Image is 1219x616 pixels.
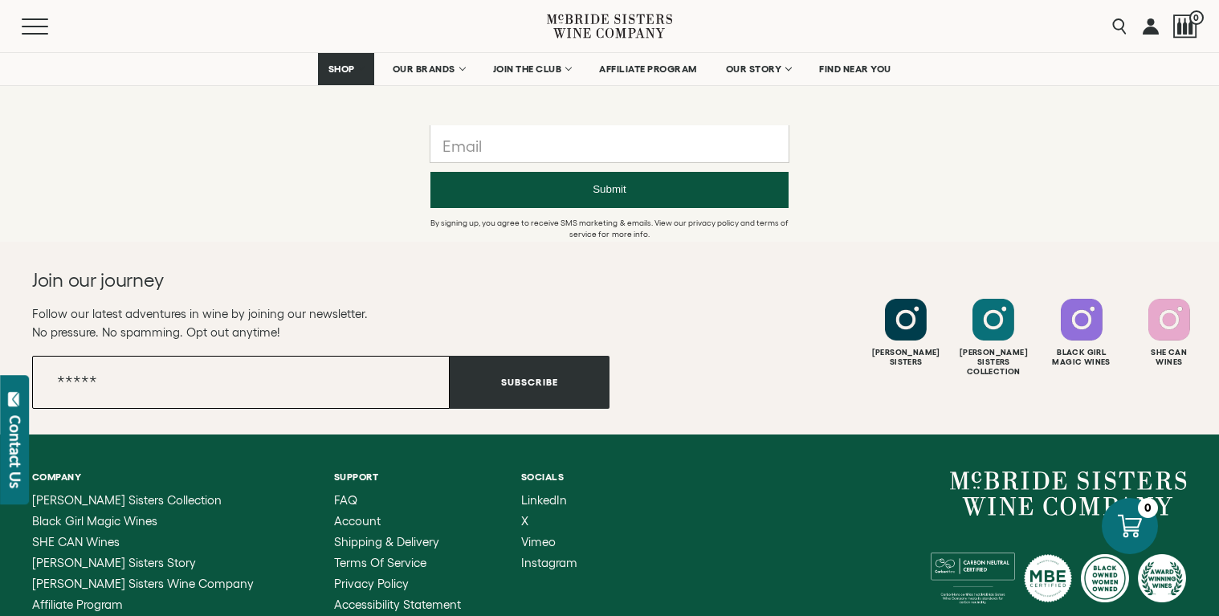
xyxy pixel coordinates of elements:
span: JOIN THE CLUB [493,63,562,75]
a: Follow McBride Sisters Collection on Instagram [PERSON_NAME] SistersCollection [952,299,1035,377]
span: SHOP [328,63,356,75]
div: Contact Us [7,415,23,488]
a: Privacy Policy [334,577,461,590]
a: LinkedIn [521,494,577,507]
div: Black Girl Magic Wines [1040,348,1123,367]
span: Vimeo [521,535,556,549]
span: Terms of Service [334,556,426,569]
span: OUR STORY [726,63,782,75]
span: FIND NEAR YOU [819,63,891,75]
a: McBride Sisters Story [32,557,274,569]
span: FAQ [334,493,357,507]
a: SHOP [318,53,374,85]
a: Instagram [521,557,577,569]
a: SHE CAN Wines [32,536,274,549]
span: AFFILIATE PROGRAM [599,63,697,75]
a: Follow SHE CAN Wines on Instagram She CanWines [1127,299,1211,367]
button: Subscribe [450,356,609,409]
a: Affiliate Program [32,598,274,611]
span: LinkedIn [521,493,567,507]
span: [PERSON_NAME] Sisters Story [32,556,196,569]
p: Follow our latest adventures in wine by joining our newsletter. No pressure. No spamming. Opt out... [32,304,609,341]
span: [PERSON_NAME] Sisters Wine Company [32,577,254,590]
span: Black Girl Magic Wines [32,514,157,528]
a: OUR STORY [715,53,801,85]
a: Account [334,515,461,528]
span: Privacy Policy [334,577,409,590]
h2: Join our journey [32,267,552,293]
span: Shipping & Delivery [334,535,439,549]
span: SHE CAN Wines [32,535,120,549]
span: [PERSON_NAME] Sisters Collection [32,493,222,507]
a: FAQ [334,494,461,507]
span: X [521,514,528,528]
input: Email [32,356,450,409]
span: Account [334,514,381,528]
div: 0 [1138,498,1158,518]
button: Mobile Menu Trigger [22,18,79,35]
a: McBride Sisters Wine Company [950,471,1187,516]
a: Follow McBride Sisters on Instagram [PERSON_NAME]Sisters [864,299,948,367]
div: [PERSON_NAME] Sisters Collection [952,348,1035,377]
a: OUR BRANDS [382,53,475,85]
a: McBride Sisters Wine Company [32,577,274,590]
a: FIND NEAR YOU [809,53,902,85]
span: OUR BRANDS [393,63,455,75]
a: Shipping & Delivery [334,536,461,549]
a: McBride Sisters Collection [32,494,274,507]
div: [PERSON_NAME] Sisters [864,348,948,367]
a: JOIN THE CLUB [483,53,581,85]
a: AFFILIATE PROGRAM [589,53,707,85]
a: Accessibility Statement [334,598,461,611]
span: Affiliate Program [32,598,123,611]
span: Instagram [521,556,577,569]
a: Vimeo [521,536,577,549]
a: Follow Black Girl Magic Wines on Instagram Black GirlMagic Wines [1040,299,1123,367]
a: Terms of Service [334,557,461,569]
div: She Can Wines [1127,348,1211,367]
a: X [521,515,577,528]
span: 0 [1189,10,1204,25]
a: Black Girl Magic Wines [32,515,274,528]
